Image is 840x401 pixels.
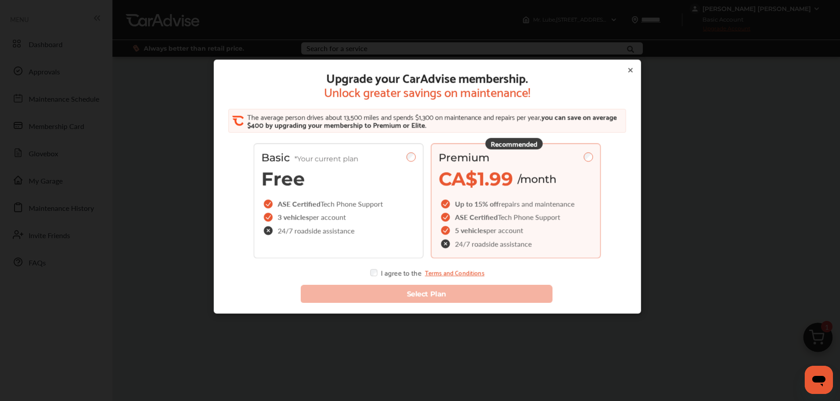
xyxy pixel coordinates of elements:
span: Upgrade your CarAdvise membership. [324,70,530,85]
span: The average person drives about 13,500 miles and spends $1,300 on maintenance and repairs per year, [247,111,541,123]
img: checkIcon.6d469ec1.svg [264,213,274,222]
div: I agree to the [370,269,484,276]
span: *Your current plan [295,155,358,163]
span: Free [261,168,305,191]
span: ASE Certified [278,199,321,209]
span: 3 vehicles [278,212,309,222]
span: 24/7 roadside assistance [278,227,355,234]
img: CA_CheckIcon.cf4f08d4.svg [232,115,244,127]
img: check-cross-icon.c68f34ea.svg [441,239,452,249]
img: checkIcon.6d469ec1.svg [264,200,274,209]
span: /month [518,173,556,185]
img: check-cross-icon.c68f34ea.svg [264,226,274,235]
img: checkIcon.6d469ec1.svg [441,226,452,235]
span: Tech Phone Support [498,212,560,222]
div: Recommended [485,138,543,150]
span: ASE Certified [455,212,498,222]
span: Tech Phone Support [321,199,383,209]
span: 24/7 roadside assistance [455,240,532,247]
span: per account [309,212,346,222]
img: checkIcon.6d469ec1.svg [441,200,452,209]
a: Terms and Conditions [425,269,484,276]
span: repairs and maintenance [499,199,575,209]
span: per account [486,225,523,235]
img: checkIcon.6d469ec1.svg [441,213,452,222]
span: CA$1.99 [439,168,513,191]
span: you can save on average $400 by upgrading your membership to Premium or Elite. [247,111,617,131]
iframe: Button to launch messaging window [805,366,833,394]
span: Premium [439,151,489,164]
span: 5 vehicles [455,225,486,235]
span: Up to 15% off [455,199,499,209]
span: Basic [261,151,358,164]
span: Unlock greater savings on maintenance! [324,85,530,99]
